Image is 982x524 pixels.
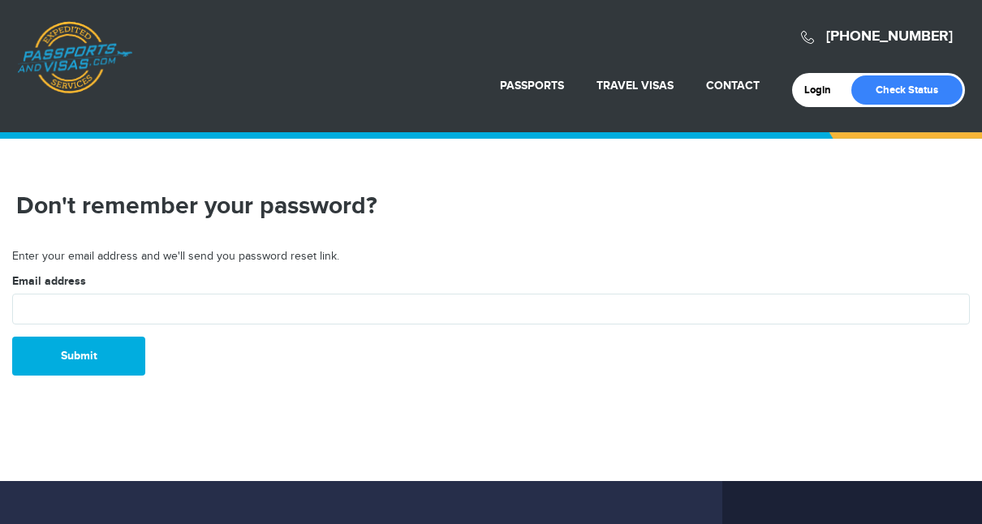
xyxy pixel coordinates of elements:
[12,249,970,265] p: Enter your email address and we'll send you password reset link.
[706,79,760,92] a: Contact
[500,79,564,92] a: Passports
[17,21,132,94] a: Passports & [DOMAIN_NAME]
[16,191,722,221] h1: Don't remember your password?
[851,75,963,105] a: Check Status
[12,337,145,376] button: Submit
[12,273,86,290] label: Email address
[826,28,953,45] a: [PHONE_NUMBER]
[804,84,842,97] a: Login
[597,79,674,92] a: Travel Visas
